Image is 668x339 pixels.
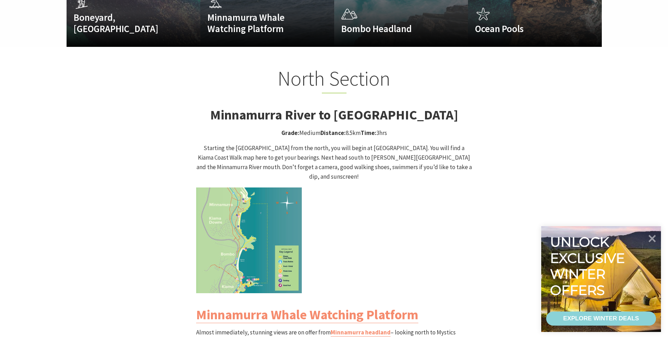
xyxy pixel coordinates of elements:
[196,187,302,293] img: Kiama Coast Walk North Section
[210,106,458,123] strong: Minnamurra River to [GEOGRAPHIC_DATA]
[196,306,418,323] a: Minnamurra Whale Watching Platform
[196,143,472,182] p: Starting the [GEOGRAPHIC_DATA] from the north, you will begin at [GEOGRAPHIC_DATA]. You will find...
[196,66,472,94] h2: North Section
[331,328,391,337] a: Minnamurra headland
[550,234,628,298] div: Unlock exclusive winter offers
[546,312,656,326] a: EXPLORE WINTER DEALS
[74,12,173,35] h4: Boneyard, [GEOGRAPHIC_DATA]
[196,128,472,138] p: Medium 8.5km 3hrs
[361,129,376,137] strong: Time:
[475,23,575,34] h4: Ocean Pools
[341,23,441,34] h4: Bombo Headland
[207,12,307,35] h4: Minnamurra Whale Watching Platform
[320,129,346,137] strong: Distance:
[563,312,639,326] div: EXPLORE WINTER DEALS
[281,129,299,137] strong: Grade:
